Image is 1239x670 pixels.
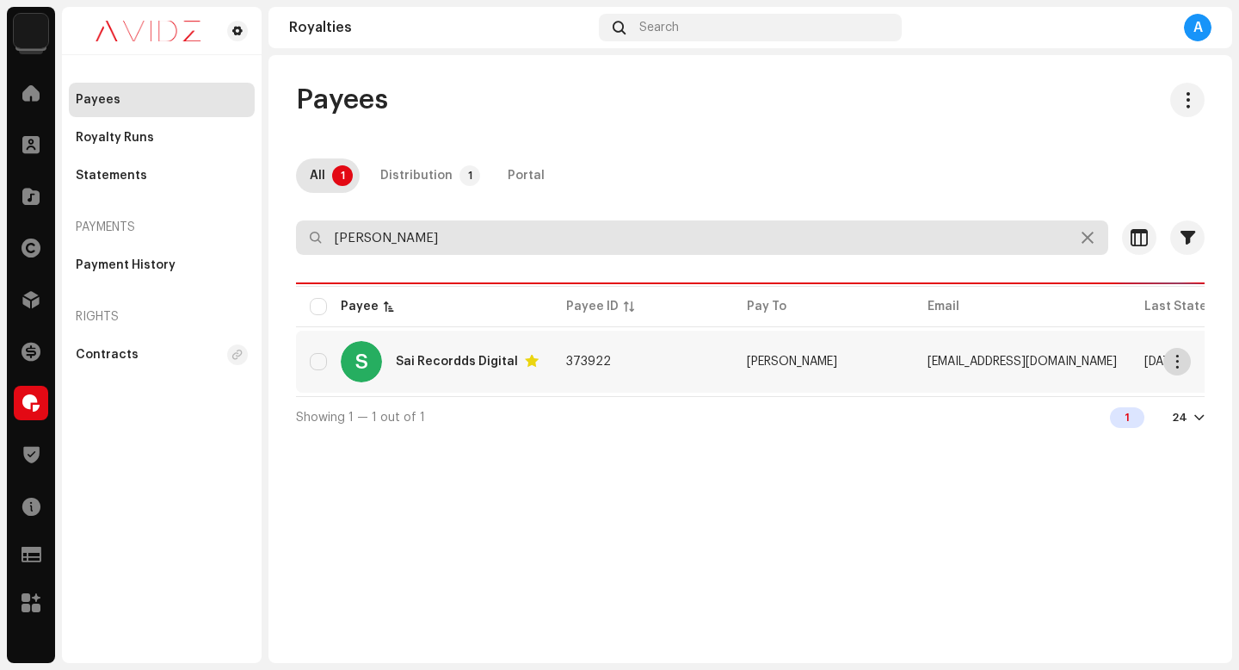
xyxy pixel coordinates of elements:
[639,21,679,34] span: Search
[1110,407,1144,428] div: 1
[1184,14,1211,41] div: A
[69,207,255,248] re-a-nav-header: Payments
[69,121,255,155] re-m-nav-item: Royalty Runs
[928,356,1117,368] span: sonurock4india@gmail.com
[69,158,255,193] re-m-nav-item: Statements
[508,158,545,193] div: Portal
[76,258,176,272] div: Payment History
[1144,298,1238,315] div: Last Statement
[1144,356,1180,368] span: Jun 2025
[76,348,139,362] div: Contracts
[69,83,255,117] re-m-nav-item: Payees
[341,298,379,315] div: Payee
[296,83,388,117] span: Payees
[69,338,255,372] re-m-nav-item: Contracts
[76,169,147,183] div: Statements
[310,158,325,193] div: All
[747,356,837,368] span: Sonu Rao
[332,165,353,186] p-badge: 1
[396,356,518,368] div: Sai Recordds Digital
[76,93,120,107] div: Payees
[296,220,1108,255] input: Search
[14,14,48,48] img: 10d72f0b-d06a-424f-aeaa-9c9f537e57b6
[459,165,480,186] p-badge: 1
[341,341,382,382] div: S
[69,248,255,282] re-m-nav-item: Payment History
[380,158,453,193] div: Distribution
[566,298,619,315] div: Payee ID
[76,21,220,41] img: 0c631eef-60b6-411a-a233-6856366a70de
[296,412,425,424] span: Showing 1 — 1 out of 1
[1172,411,1187,425] div: 24
[566,356,611,368] span: 373922
[289,21,592,34] div: Royalties
[76,131,154,145] div: Royalty Runs
[69,296,255,338] re-a-nav-header: Rights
